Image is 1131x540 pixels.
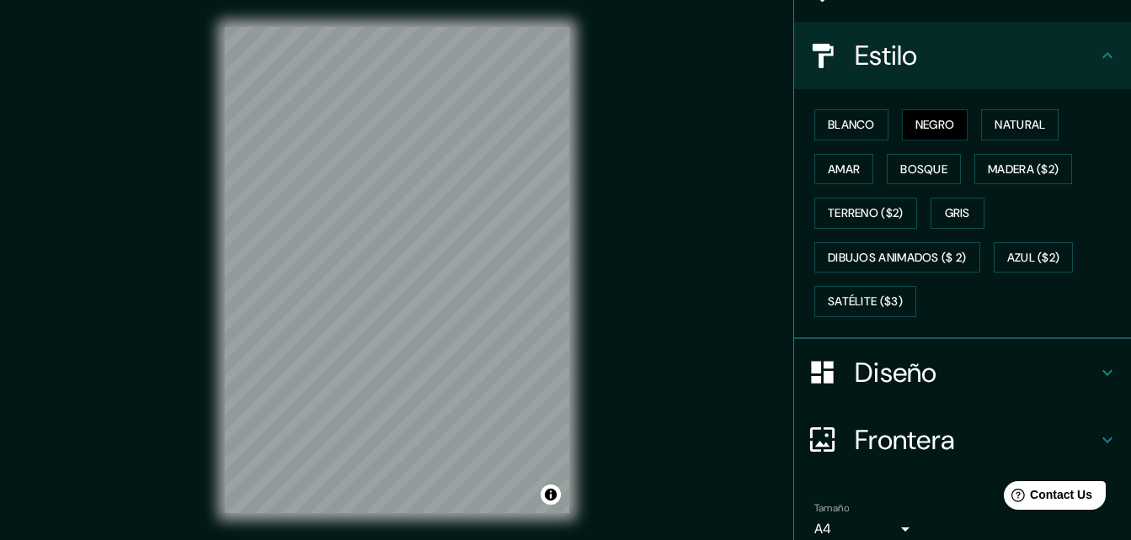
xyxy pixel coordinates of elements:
div: Estilo [794,22,1131,89]
button: Alternar atribución [541,484,561,505]
font: Madera ($2) [988,159,1059,180]
font: Terreno ($2) [828,203,904,224]
div: Diseño [794,339,1131,406]
font: Gris [945,203,970,224]
font: Azul ($2) [1007,247,1060,268]
h4: Estilo [855,39,1097,72]
button: Azul ($2) [994,242,1074,273]
button: Negro [902,109,968,140]
button: Natural [981,109,1059,140]
font: Bosque [900,159,947,180]
button: Gris [931,198,984,229]
font: Satélite ($3) [828,291,903,312]
button: Bosque [887,154,961,185]
button: Amar [814,154,873,185]
font: Natural [995,114,1045,135]
font: Amar [828,159,860,180]
div: Frontera [794,406,1131,474]
h4: Frontera [855,423,1097,457]
font: Blanco [828,114,875,135]
button: Satélite ($3) [814,286,916,317]
h4: Diseño [855,356,1097,389]
button: Blanco [814,109,888,140]
canvas: Mapa [225,27,569,513]
button: Terreno ($2) [814,198,917,229]
iframe: Help widget launcher [981,474,1112,521]
button: Madera ($2) [974,154,1072,185]
font: Negro [915,114,955,135]
button: Dibujos animados ($ 2) [814,242,980,273]
label: Tamaño [814,500,849,515]
font: Dibujos animados ($ 2) [828,247,967,268]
